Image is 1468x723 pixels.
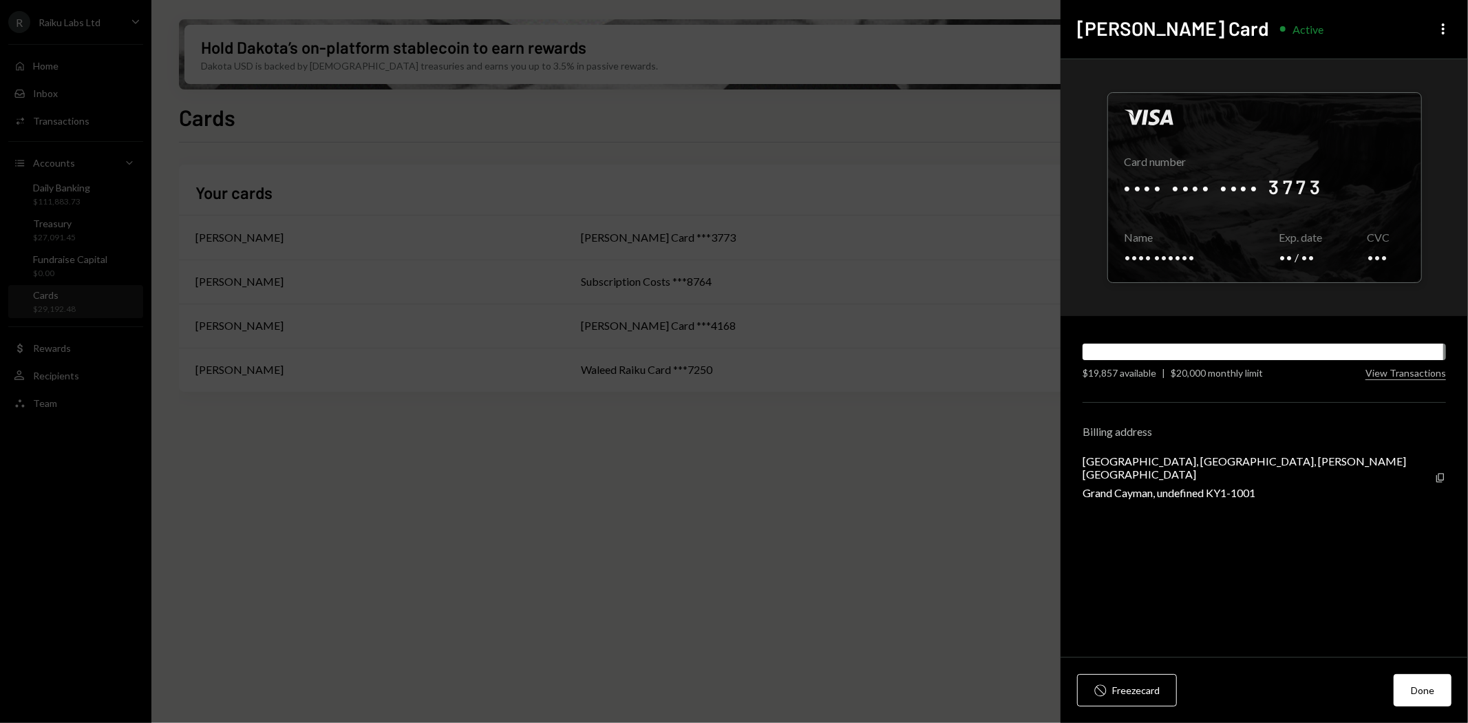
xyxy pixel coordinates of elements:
[1083,425,1446,438] div: Billing address
[1107,92,1422,283] div: Click to reveal
[1365,367,1446,380] button: View Transactions
[1083,366,1156,380] div: $19,857 available
[1162,366,1165,380] div: |
[1083,454,1435,481] div: [GEOGRAPHIC_DATA], [GEOGRAPHIC_DATA], [PERSON_NAME][GEOGRAPHIC_DATA]
[1083,486,1435,499] div: Grand Cayman, undefined KY1-1001
[1112,683,1160,698] div: Freeze card
[1171,366,1263,380] div: $20,000 monthly limit
[1293,23,1323,36] div: Active
[1077,674,1177,706] button: Freezecard
[1077,15,1269,42] h2: [PERSON_NAME] Card
[1394,674,1451,706] button: Done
